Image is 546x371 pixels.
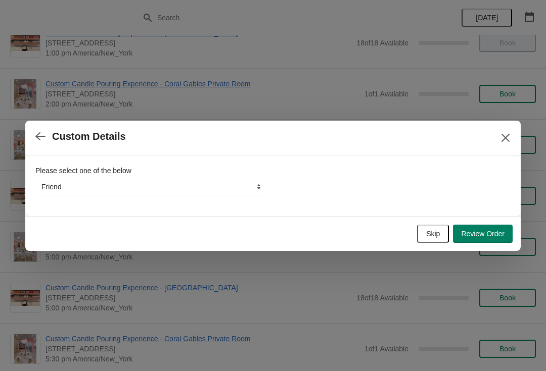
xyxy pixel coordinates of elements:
span: Review Order [461,230,505,238]
label: Please select one of the below [35,166,131,176]
span: Skip [426,230,440,238]
button: Skip [417,225,449,243]
button: Review Order [453,225,513,243]
button: Close [496,129,515,147]
h2: Custom Details [52,131,126,142]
